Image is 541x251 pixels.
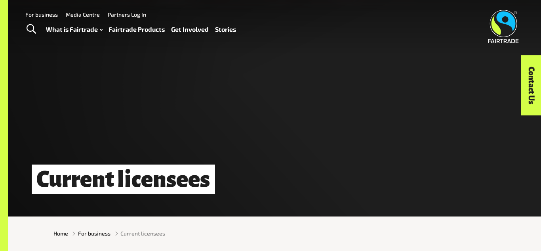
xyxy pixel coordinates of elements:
a: Get Involved [171,24,209,35]
a: Fairtrade Products [109,24,165,35]
span: Current licensees [120,229,165,238]
a: For business [25,11,58,18]
a: Home [53,229,68,238]
h1: Current licensees [32,165,215,194]
a: For business [78,229,110,238]
a: Partners Log In [108,11,146,18]
a: Media Centre [66,11,100,18]
a: Stories [215,24,236,35]
a: Toggle Search [21,19,41,39]
a: What is Fairtrade [46,24,103,35]
img: Fairtrade Australia New Zealand logo [488,10,519,43]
